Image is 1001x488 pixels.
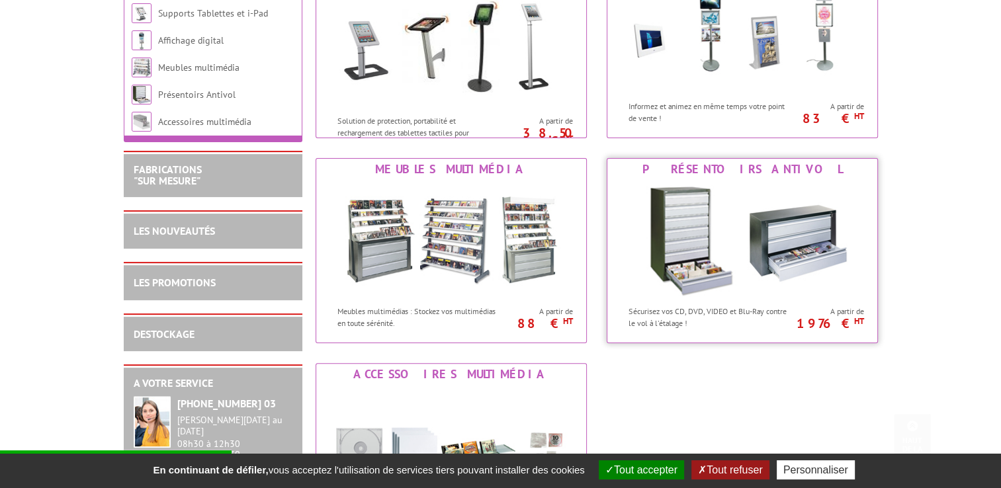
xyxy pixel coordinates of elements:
[620,180,865,299] img: Présentoirs Antivol
[134,163,202,188] a: FABRICATIONS"Sur Mesure"
[158,7,268,19] a: Supports Tablettes et i-Pad
[611,162,874,177] div: Présentoirs Antivol
[498,319,572,327] p: 88 €
[134,327,195,341] a: DESTOCKAGE
[134,276,216,289] a: LES PROMOTIONS
[158,89,236,101] a: Présentoirs Antivol
[629,101,793,123] p: Informez et animez en même temps votre point de vente !
[337,305,501,328] p: Meubles multimédias : Stockez vos multimédias en toute sérénité.
[777,460,855,479] button: Personnaliser (fenêtre modale)
[146,464,591,475] span: vous acceptez l'utilisation de services tiers pouvant installer des cookies
[789,319,863,327] p: 1976 €
[320,162,583,177] div: Meubles multimédia
[158,61,239,73] a: Meubles multimédia
[796,101,863,112] span: A partir de
[599,460,684,479] button: Tout accepter
[158,116,251,128] a: Accessoires multimédia
[132,58,152,77] img: Meubles multimédia
[853,110,863,122] sup: HT
[316,158,587,343] a: Meubles multimédia Meubles multimédia Meubles multimédias : Stockez vos multimédias en toute séré...
[132,3,152,23] img: Supports Tablettes et i-Pad
[498,129,572,145] p: 38.50 €
[134,224,215,237] a: LES NOUVEAUTÉS
[894,414,931,468] a: Haut de la page
[629,305,793,328] p: Sécurisez vos CD, DVD, VIDEO et Blu-Ray contre le vol à l'étalage !
[177,415,292,437] div: [PERSON_NAME][DATE] au [DATE]
[320,367,583,382] div: Accessoires multimédia
[132,112,152,132] img: Accessoires multimédia
[562,133,572,144] sup: HT
[691,460,769,479] button: Tout refuser
[134,396,171,448] img: widget-service.jpg
[158,34,224,46] a: Affichage digital
[337,115,501,149] p: Solution de protection, portabilité et rechargement des tablettes tactiles pour professionnels.
[132,85,152,104] img: Présentoirs Antivol
[329,180,574,299] img: Meubles multimédia
[853,315,863,327] sup: HT
[789,114,863,122] p: 83 €
[153,464,268,475] strong: En continuant de défiler,
[134,378,292,389] h2: A votre service
[562,315,572,327] sup: HT
[607,158,878,343] a: Présentoirs Antivol Présentoirs Antivol Sécurisez vos CD, DVD, VIDEO et Blu-Ray contre le vol à l...
[177,397,276,410] strong: [PHONE_NUMBER] 03
[177,415,292,460] div: 08h30 à 12h30 13h30 à 17h30
[505,116,572,126] span: A partir de
[796,306,863,317] span: A partir de
[132,30,152,50] img: Affichage digital
[505,306,572,317] span: A partir de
